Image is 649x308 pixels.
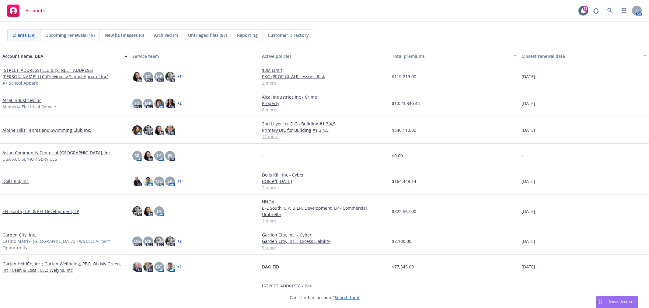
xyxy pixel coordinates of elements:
span: DG [134,238,140,244]
span: JG [135,100,139,107]
a: Property [262,100,387,107]
button: Active policies [260,49,389,63]
a: + 1 [177,180,182,183]
span: Nova Assist [609,299,633,304]
span: [DATE] [522,264,535,270]
a: Search [604,5,616,17]
span: GC [156,264,162,270]
span: - [522,152,523,159]
div: Service team [132,53,257,59]
a: Dolls Kill, Inc [2,178,29,184]
a: Garden City, Inc. - Excess Liability [262,238,387,244]
span: [DATE] [522,100,535,107]
a: HNOA [262,198,387,205]
span: Can't find an account? [290,294,360,301]
a: EFL South, L.P. & EFL Development, LP - Commercial Umbrella [262,205,387,218]
img: photo [132,206,142,216]
img: photo [165,72,175,82]
span: $1,023,840.44 [392,100,420,107]
div: Closest renewal date [522,53,640,59]
a: 11 more [262,133,387,140]
span: $2,100.00 [392,238,411,244]
span: - [262,152,263,159]
span: JG [146,73,150,80]
a: + 2 [177,102,182,105]
a: [STREET_ADDRESS] LLC & [STREET_ADDRESS][PERSON_NAME] LLC (Previously School Apparel Inc) [2,67,127,80]
span: MP [156,73,162,80]
span: [DATE] [522,238,535,244]
a: 2 more [262,80,387,86]
button: Service team [130,49,260,63]
span: $0.00 [392,152,403,159]
a: Alcal Industries Inc - Crime [262,94,387,100]
span: $340,113.00 [392,127,416,133]
img: photo [165,262,175,272]
img: photo [132,177,142,186]
span: LS [157,208,162,215]
span: [DATE] [522,73,535,80]
span: Accounts [26,8,45,13]
a: Garten HoldCo, Inc.; Garten Wellbeing, PBC; Oh My Green, Inc.; Lean & Local, LLC; Welyns, Inc [2,261,127,273]
a: 1 more [262,218,387,224]
a: Alcal Industries Inc [2,97,41,103]
a: [STREET_ADDRESS] / Bar [262,283,387,289]
img: photo [143,125,153,135]
a: Dolls Kill, Inc - Cyber [262,172,387,178]
a: PKG (PROP GL AU) Lessor's Risk [262,73,387,80]
span: Untriaged files (57) [188,32,227,38]
span: [DATE] [522,127,535,133]
span: JB [168,152,172,159]
a: 2 more [262,184,387,191]
img: photo [132,125,142,135]
img: photo [132,262,142,272]
span: Reporting [237,32,258,38]
span: LS [157,152,162,159]
a: 8 more [262,107,387,113]
span: Customer Directory [268,32,309,38]
a: Garden City, Inc. - Cyber [262,232,387,238]
a: $3M Limit [262,67,387,73]
span: Alameda Electrical Service [2,103,56,110]
img: photo [132,72,142,82]
span: $119,219.00 [392,73,416,80]
span: Casino Matrix; [GEOGRAPHIC_DATA] Two LLC; Airport Opportunity [2,238,127,251]
span: $77,345.00 [392,264,414,270]
a: Garden City, Inc. [2,232,36,238]
span: MP [145,100,152,107]
a: Switch app [618,5,630,17]
a: + 2 [177,265,182,269]
img: photo [165,99,175,108]
button: Closest renewal date [519,49,649,63]
a: Search for it [335,295,360,300]
a: Alpine Hills Tennis and Swimming Club Inc. [2,127,91,133]
img: photo [165,125,175,135]
img: photo [165,236,175,246]
span: Upcoming renewals (19) [45,32,95,38]
span: SR [134,152,140,159]
div: Account name, DBA [2,53,121,59]
a: D&O FID [262,264,387,270]
span: SR [167,178,173,184]
button: Nova Assist [596,296,638,308]
img: photo [143,262,153,272]
div: Active policies [262,53,387,59]
div: Drag to move [596,296,604,308]
span: [DATE] [522,208,535,215]
a: + 2 [177,240,182,243]
span: Archived (4) [154,32,178,38]
img: photo [154,99,164,108]
a: EFL South, L.P. & EFL Development, LP [2,208,79,215]
a: BOR eff [DATE] [262,178,387,184]
span: New businesses (0) [105,32,144,38]
img: photo [154,236,164,246]
span: A+ School Apparel [2,80,40,86]
span: $322,567.00 [392,208,416,215]
a: Asian Community Center of [GEOGRAPHIC_DATA], Inc. [2,149,112,156]
span: DBA ACC SENIOR SERVICES [2,156,57,162]
img: photo [143,206,153,216]
div: Total premiums [392,53,510,59]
